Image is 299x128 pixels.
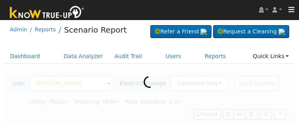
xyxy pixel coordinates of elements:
[213,25,289,38] a: Request a Cleaning
[160,49,187,64] a: Users
[109,49,148,64] a: Audit Trail
[284,4,299,15] button: Toggle navigation
[247,49,295,64] a: Quick Links
[10,26,27,33] a: Admin
[58,49,109,64] a: Data Analyzer
[35,26,56,33] a: Reports
[4,49,46,64] a: Dashboard
[201,29,207,35] img: retrieve
[199,49,232,64] a: Reports
[150,25,211,38] a: Refer a Friend
[64,25,127,35] a: Scenario Report
[6,4,88,22] img: Know True-Up
[279,29,285,35] img: retrieve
